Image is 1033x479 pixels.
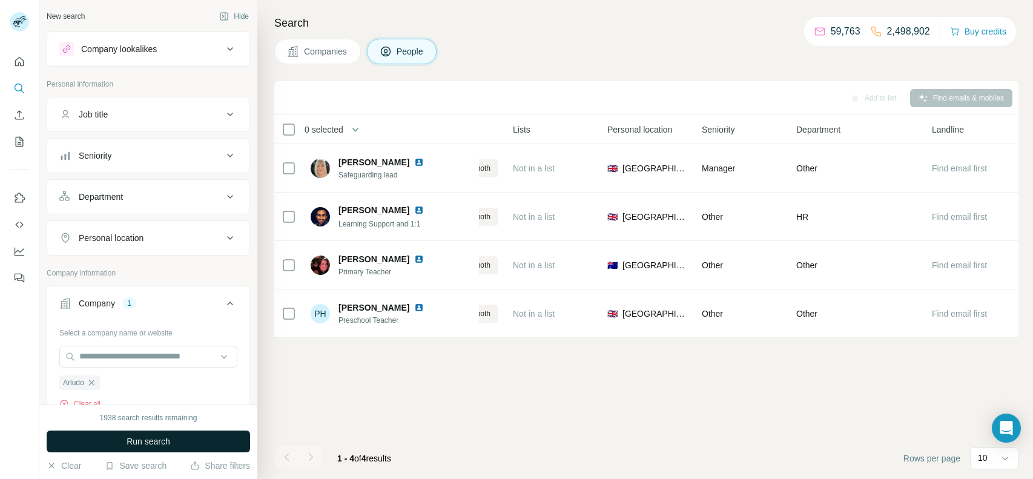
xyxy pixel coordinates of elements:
button: Share filters [190,460,250,472]
span: Landline [932,124,964,136]
span: Not in a list [513,212,555,222]
span: Other [702,309,723,319]
span: 🇬🇧 [607,308,618,320]
span: [GEOGRAPHIC_DATA] [622,162,687,174]
span: Companies [304,45,348,58]
div: New search [47,11,85,22]
span: results [337,454,391,463]
span: Rows per page [903,452,960,464]
span: 🇦🇺 [607,259,618,271]
button: Clear all [59,398,101,409]
button: Seniority [47,141,249,170]
button: Department [47,182,249,211]
div: 1 [122,298,136,309]
button: Save search [105,460,167,472]
span: Personal location [607,124,672,136]
div: 1938 search results remaining [100,412,197,423]
span: People [397,45,424,58]
span: Learning Support and 1:1 [338,220,420,228]
h4: Search [274,15,1018,31]
div: PH [311,304,330,323]
p: 10 [978,452,988,464]
span: Manager [702,164,735,173]
div: Company [79,297,115,309]
span: Not in a list [513,309,555,319]
span: Find email first [932,212,987,222]
span: Other [796,259,817,271]
span: Find email first [932,260,987,270]
p: Company information [47,268,250,279]
button: Buy credits [950,23,1006,40]
div: Open Intercom Messenger [992,414,1021,443]
div: Seniority [79,150,111,162]
button: Run search [47,431,250,452]
span: Run search [127,435,170,448]
button: Job title [47,100,249,129]
p: Personal information [47,79,250,90]
button: Clear [47,460,81,472]
span: [PERSON_NAME] [338,253,409,265]
div: Department [79,191,123,203]
span: 0 selected [305,124,343,136]
button: Hide [211,7,257,25]
span: [GEOGRAPHIC_DATA] [622,308,687,320]
span: 4 [361,454,366,463]
div: Personal location [79,232,144,244]
div: Job title [79,108,108,121]
img: Avatar [311,207,330,226]
div: Select a company name or website [59,323,237,339]
span: [GEOGRAPHIC_DATA] [622,259,687,271]
span: HR [796,211,808,223]
span: [PERSON_NAME] [338,156,409,168]
button: Dashboard [10,240,29,262]
span: of [354,454,361,463]
span: Find email first [932,164,987,173]
span: Other [702,260,723,270]
span: Other [796,162,817,174]
span: Other [702,212,723,222]
span: Safeguarding lead [338,170,438,180]
img: LinkedIn logo [414,157,424,167]
span: Seniority [702,124,734,136]
span: Other [796,308,817,320]
button: My lists [10,131,29,153]
span: Not in a list [513,260,555,270]
span: [PERSON_NAME] [338,204,409,216]
button: Use Surfe on LinkedIn [10,187,29,209]
p: 59,763 [831,24,860,39]
span: Primary Teacher [338,266,438,277]
span: Not in a list [513,164,555,173]
button: Search [10,78,29,99]
p: 2,498,902 [887,24,930,39]
button: Use Surfe API [10,214,29,236]
span: Department [796,124,840,136]
span: Arludo [63,377,84,388]
img: LinkedIn logo [414,303,424,312]
span: Lists [513,124,530,136]
span: Find email first [932,309,987,319]
button: Company1 [47,289,249,323]
button: Personal location [47,223,249,253]
span: [GEOGRAPHIC_DATA] [622,211,687,223]
span: [PERSON_NAME] [338,302,409,314]
img: LinkedIn logo [414,254,424,264]
button: Company lookalikes [47,35,249,64]
img: Avatar [311,159,330,178]
img: LinkedIn logo [414,205,424,215]
button: Enrich CSV [10,104,29,126]
img: Avatar [311,256,330,275]
span: Preschool Teacher [338,315,438,326]
span: 🇬🇧 [607,211,618,223]
button: Quick start [10,51,29,73]
span: 🇬🇧 [607,162,618,174]
div: Company lookalikes [81,43,157,55]
button: Feedback [10,267,29,289]
span: 1 - 4 [337,454,354,463]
